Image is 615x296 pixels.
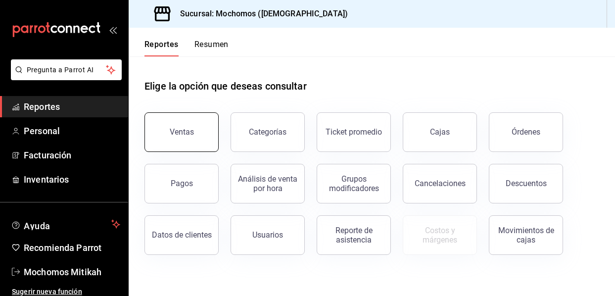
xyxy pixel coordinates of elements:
[11,59,122,80] button: Pregunta a Parrot AI
[171,179,193,188] div: Pagos
[495,226,557,245] div: Movimientos de cajas
[24,173,120,186] span: Inventarios
[170,127,194,137] div: Ventas
[24,100,120,113] span: Reportes
[317,215,391,255] button: Reporte de asistencia
[317,164,391,203] button: Grupos modificadores
[24,124,120,138] span: Personal
[489,112,563,152] button: Órdenes
[144,164,219,203] button: Pagos
[317,112,391,152] button: Ticket promedio
[323,226,384,245] div: Reporte de asistencia
[231,112,305,152] button: Categorías
[144,112,219,152] button: Ventas
[403,112,477,152] button: Cajas
[430,127,450,137] div: Cajas
[172,8,348,20] h3: Sucursal: Mochomos ([DEMOGRAPHIC_DATA])
[231,215,305,255] button: Usuarios
[249,127,286,137] div: Categorías
[409,226,471,245] div: Costos y márgenes
[252,230,283,240] div: Usuarios
[24,265,120,279] span: Mochomos Mitikah
[326,127,382,137] div: Ticket promedio
[415,179,466,188] div: Cancelaciones
[144,215,219,255] button: Datos de clientes
[403,215,477,255] button: Contrata inventarios para ver este reporte
[237,174,298,193] div: Análisis de venta por hora
[489,215,563,255] button: Movimientos de cajas
[27,65,106,75] span: Pregunta a Parrot AI
[506,179,547,188] div: Descuentos
[24,218,107,230] span: Ayuda
[512,127,540,137] div: Órdenes
[403,164,477,203] button: Cancelaciones
[152,230,212,240] div: Datos de clientes
[489,164,563,203] button: Descuentos
[109,26,117,34] button: open_drawer_menu
[144,40,179,56] button: Reportes
[24,241,120,254] span: Recomienda Parrot
[24,148,120,162] span: Facturación
[194,40,229,56] button: Resumen
[144,79,307,94] h1: Elige la opción que deseas consultar
[144,40,229,56] div: navigation tabs
[7,72,122,82] a: Pregunta a Parrot AI
[323,174,384,193] div: Grupos modificadores
[231,164,305,203] button: Análisis de venta por hora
